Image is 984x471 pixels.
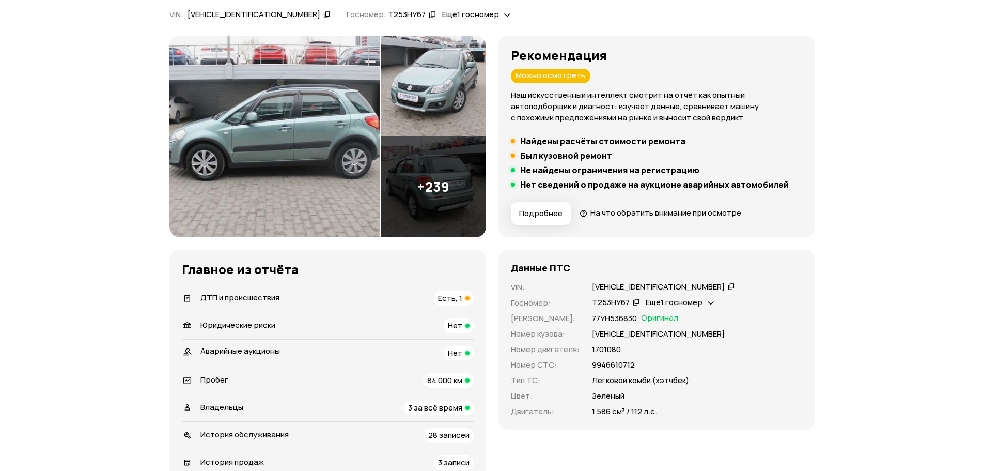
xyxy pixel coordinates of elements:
[592,344,621,355] p: 1701080
[511,328,580,340] p: Номер кузова :
[200,320,275,330] span: Юридические риски
[511,69,590,83] div: Можно осмотреть
[511,48,803,63] h3: Рекомендация
[520,179,789,190] h5: Нет сведений о продаже на аукционе аварийных автомобилей
[592,297,630,308] div: Т253НУ67
[511,375,580,386] p: Тип ТС :
[590,207,741,218] span: На что обратить внимание при осмотре
[448,347,462,358] span: Нет
[200,345,280,356] span: Аварийные аукционы
[592,406,657,417] p: 1 586 см³ / 112 л.с.
[592,328,725,340] p: [VEHICLE_IDENTIFICATION_NUMBER]
[511,202,571,225] button: Подробнее
[592,313,637,324] p: 77УН536830
[520,150,612,161] h5: Был кузовной ремонт
[511,344,580,355] p: Номер двигателя :
[592,359,635,371] p: 9946610712
[200,429,289,440] span: История обслуживания
[200,402,243,413] span: Владельцы
[646,297,702,308] span: Ещё 1 госномер
[511,89,803,124] p: Наш искусственный интеллект смотрит на отчёт как опытный автоподборщик и диагност: изучает данные...
[519,208,563,219] span: Подробнее
[188,9,320,20] div: [VEHICLE_IDENTIFICATION_NUMBER]
[511,262,570,274] h4: Данные ПТС
[511,297,580,309] p: Госномер :
[427,375,462,386] span: 84 000 км
[408,402,462,413] span: 3 за всё время
[592,390,624,402] p: Зеленый
[520,136,685,146] h5: Найдены расчёты стоимости ремонта
[200,292,279,303] span: ДТП и происшествия
[200,374,228,385] span: Пробег
[347,9,386,20] span: Госномер:
[200,457,264,467] span: История продаж
[438,293,462,303] span: Есть, 1
[511,406,580,417] p: Двигатель :
[580,207,742,218] a: На что обратить внимание при осмотре
[511,313,580,324] p: [PERSON_NAME] :
[448,320,462,331] span: Нет
[592,375,689,386] p: Легковой комби (хэтчбек)
[169,9,183,20] span: VIN :
[511,390,580,402] p: Цвет :
[388,9,426,20] div: Т253НУ67
[641,313,678,324] span: Оригинал
[438,457,470,468] span: 3 записи
[511,359,580,371] p: Номер СТС :
[182,262,474,277] h3: Главное из отчёта
[428,430,470,440] span: 28 записей
[520,165,699,175] h5: Не найдены ограничения на регистрацию
[442,9,499,20] span: Ещё 1 госномер
[511,282,580,293] p: VIN :
[592,282,725,293] div: [VEHICLE_IDENTIFICATION_NUMBER]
